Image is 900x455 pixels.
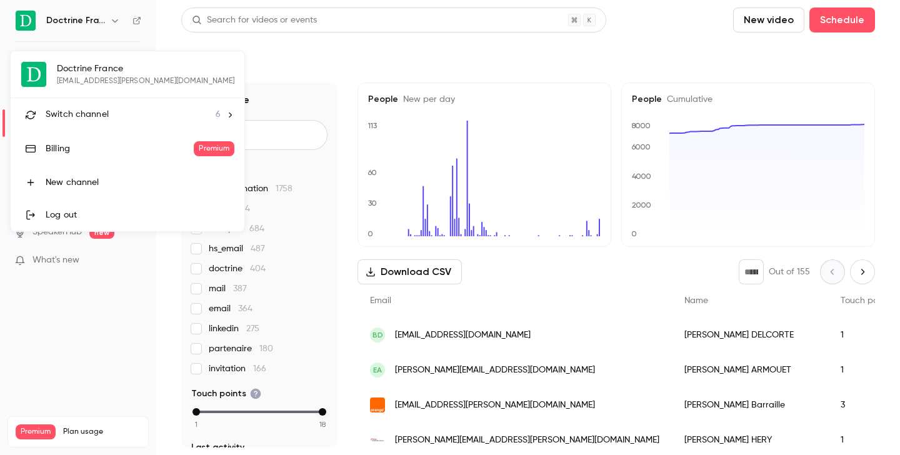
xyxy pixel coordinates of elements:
[216,108,221,121] span: 6
[46,142,194,155] div: Billing
[46,108,109,121] span: Switch channel
[194,141,234,156] span: Premium
[46,176,234,189] div: New channel
[46,209,234,221] div: Log out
